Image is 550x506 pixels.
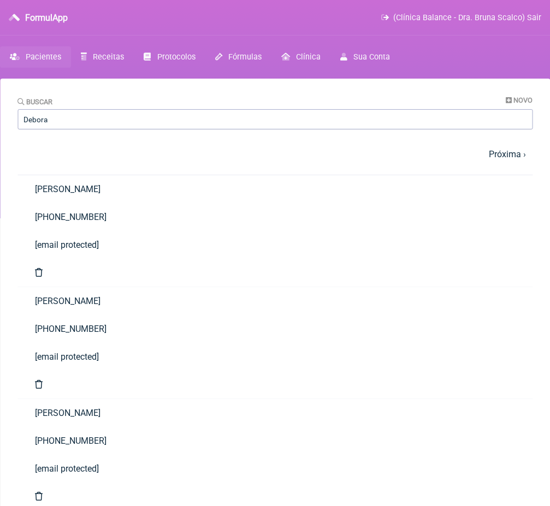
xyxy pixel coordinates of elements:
[17,287,533,315] a: [PERSON_NAME]
[17,343,533,371] a: [email protected]
[134,46,205,68] a: Protocolos
[17,142,533,166] nav: pager
[35,352,99,362] span: [email protected]
[513,96,533,104] span: Novo
[393,13,541,22] span: (Clínica Balance - Dra. Bruna Scalco) Sair
[35,240,99,250] span: [email protected]
[17,175,533,203] a: [PERSON_NAME]
[25,13,68,23] h3: FormulApp
[26,52,61,62] span: Pacientes
[17,399,533,427] a: [PERSON_NAME]
[353,52,390,62] span: Sua Conta
[71,46,134,68] a: Receitas
[17,109,533,129] input: Paciente
[489,149,526,159] a: Próxima ›
[381,13,541,22] a: (Clínica Balance - Dra. Bruna Scalco) Sair
[157,52,196,62] span: Protocolos
[296,52,321,62] span: Clínica
[93,52,124,62] span: Receitas
[17,455,533,483] a: [email protected]
[17,203,533,231] a: [PHONE_NUMBER]
[35,463,99,474] span: [email protected]
[271,46,330,68] a: Clínica
[17,231,533,259] a: [email protected]
[330,46,400,68] a: Sua Conta
[17,427,533,455] a: [PHONE_NUMBER]
[228,52,262,62] span: Fórmulas
[205,46,271,68] a: Fórmulas
[506,96,533,104] a: Novo
[17,315,533,343] a: [PHONE_NUMBER]
[17,98,52,106] label: Buscar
